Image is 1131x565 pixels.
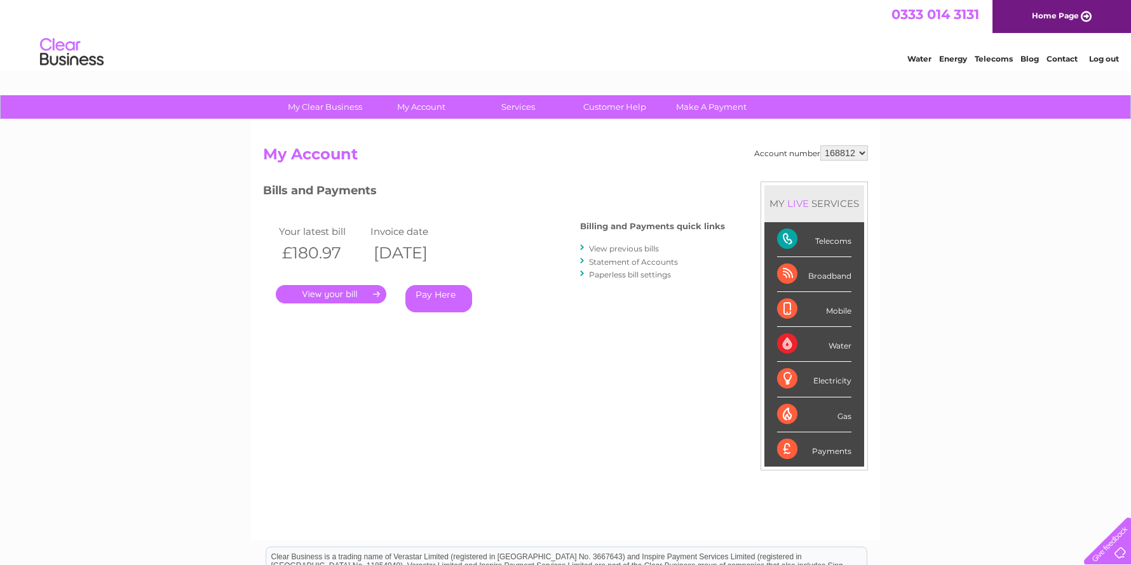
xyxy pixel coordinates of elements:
td: Invoice date [367,223,459,240]
a: Customer Help [562,95,667,119]
a: Make A Payment [659,95,764,119]
img: logo.png [39,33,104,72]
h4: Billing and Payments quick links [580,222,725,231]
div: Payments [777,432,851,467]
a: Energy [939,54,967,63]
a: Telecoms [975,54,1013,63]
h3: Bills and Payments [263,182,725,204]
td: Your latest bill [276,223,367,240]
a: My Account [369,95,474,119]
th: £180.97 [276,240,367,266]
a: 0333 014 3131 [891,6,979,22]
a: Paperless bill settings [589,270,671,279]
a: Water [907,54,931,63]
a: Statement of Accounts [589,257,678,267]
div: Mobile [777,292,851,327]
a: . [276,285,386,303]
a: Services [466,95,571,119]
div: Gas [777,397,851,432]
a: Pay Here [405,285,472,312]
div: Clear Business is a trading name of Verastar Limited (registered in [GEOGRAPHIC_DATA] No. 3667643... [266,7,867,62]
th: [DATE] [367,240,459,266]
div: Broadband [777,257,851,292]
div: Water [777,327,851,362]
div: LIVE [785,197,811,209]
div: Account number [754,145,868,161]
a: Blog [1020,54,1039,63]
a: Contact [1046,54,1078,63]
div: Electricity [777,362,851,397]
a: Log out [1089,54,1119,63]
div: MY SERVICES [764,185,864,222]
div: Telecoms [777,222,851,257]
a: My Clear Business [273,95,377,119]
h2: My Account [263,145,868,169]
a: View previous bills [589,244,659,253]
